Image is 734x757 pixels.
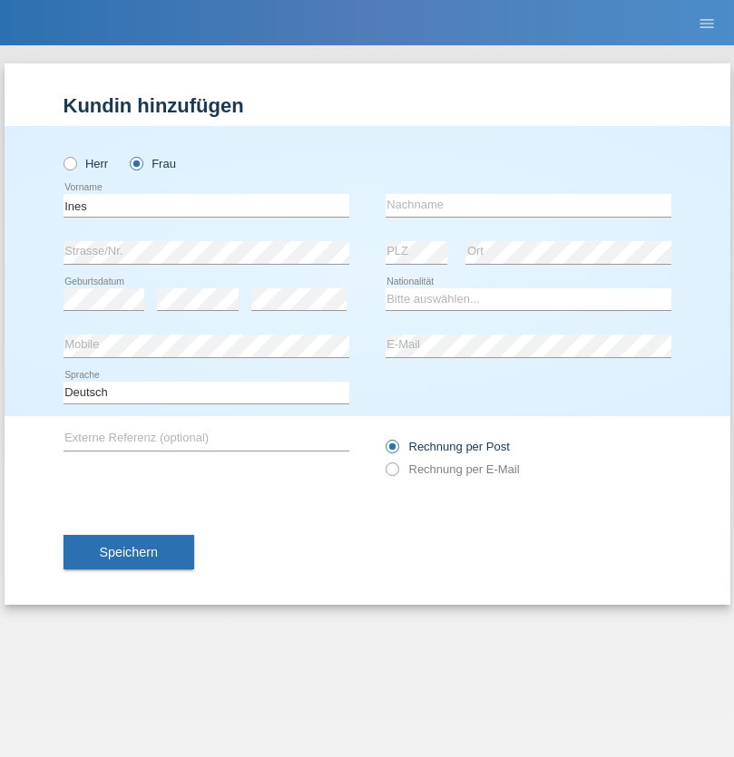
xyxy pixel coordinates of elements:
input: Herr [64,157,75,169]
button: Speichern [64,535,194,569]
input: Rechnung per Post [386,440,397,462]
label: Frau [130,157,176,170]
label: Rechnung per Post [386,440,510,453]
label: Rechnung per E-Mail [386,462,520,476]
i: menu [698,15,716,33]
a: menu [689,17,725,28]
span: Speichern [100,545,158,559]
input: Rechnung per E-Mail [386,462,397,485]
h1: Kundin hinzufügen [64,94,671,117]
input: Frau [130,157,142,169]
label: Herr [64,157,109,170]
